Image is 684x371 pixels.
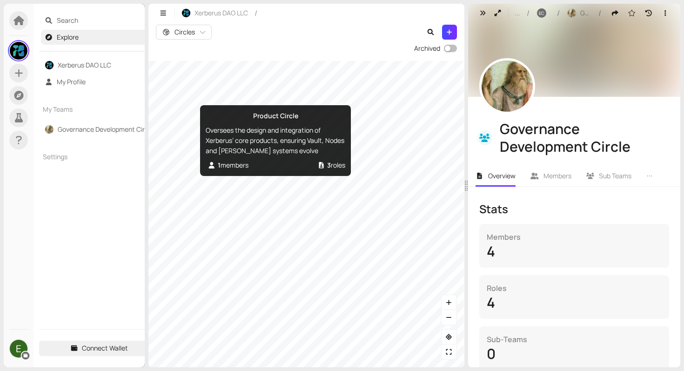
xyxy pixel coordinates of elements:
[43,152,139,162] span: Settings
[580,8,592,18] span: Governance Development Circle
[58,125,154,134] a: Governance Development Circle
[58,61,111,69] a: Xerberus DAO LLC
[487,283,662,294] div: Roles
[500,120,667,155] div: Governance Development Circle
[563,6,597,20] button: Governance Development Circle
[10,340,27,358] img: ACg8ocJiNtrj-q3oAs-KiQUokqI3IJKgX5M3z0g1j3yMiQWdKhkXpQ=s500
[414,43,440,54] div: Archived
[488,171,516,180] span: Overview
[487,345,662,363] div: 0
[487,334,662,345] div: Sub-Teams
[39,99,159,120] div: My Teams
[599,171,631,180] span: Sub Teams
[479,202,669,216] div: Stats
[568,9,576,17] img: 96u3FxQ0J0.jpeg
[543,171,571,180] span: Members
[39,146,159,168] div: Settings
[487,243,662,260] div: 4
[515,8,520,18] span: ...
[182,9,190,17] img: HgCiZ4BMi_.jpeg
[177,6,253,20] button: Xerberus DAO LLC
[82,343,128,353] span: Connect Wallet
[487,294,662,311] div: 4
[539,11,544,15] span: EC
[174,27,195,37] span: Circles
[510,6,525,20] button: ...
[57,13,154,28] span: Search
[10,42,27,60] img: gQX6TtSrwZ.jpeg
[487,231,662,243] div: Members
[532,6,555,20] button: ECExecutive Circle
[57,33,79,41] a: Explore
[482,61,533,112] img: v8-d-lEBST.jpeg
[39,341,159,356] button: Connect Wallet
[646,173,653,179] span: ellipsis
[43,104,139,115] span: My Teams
[194,8,248,18] span: Xerberus DAO LLC
[57,77,86,86] a: My Profile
